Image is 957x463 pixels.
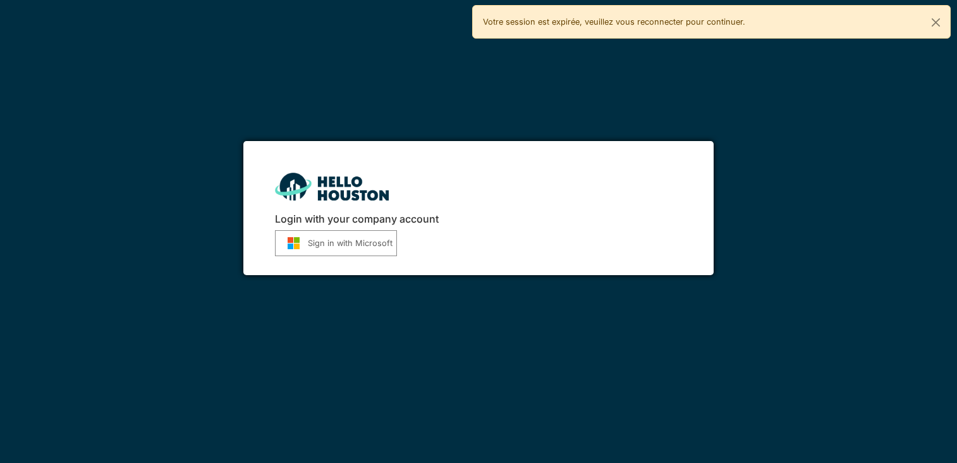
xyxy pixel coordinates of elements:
img: HH_line-BYnF2_Hg.png [275,173,389,200]
h6: Login with your company account [275,213,682,225]
button: Sign in with Microsoft [275,230,397,256]
button: Close [922,6,950,39]
img: MS-SymbolLockup-P_kNf4n3.svg [279,237,308,250]
div: Votre session est expirée, veuillez vous reconnecter pour continuer. [472,5,951,39]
